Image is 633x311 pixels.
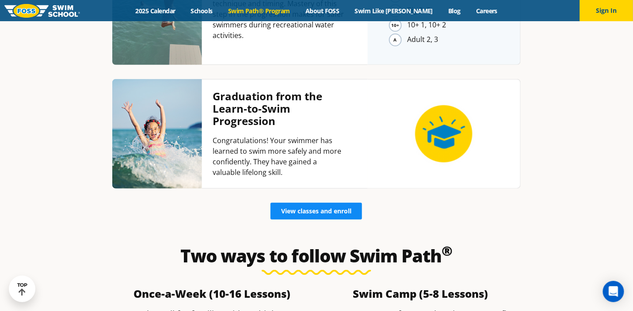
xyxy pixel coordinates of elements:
[347,7,441,15] a: Swim Like [PERSON_NAME]
[213,135,346,178] p: Congratulations! Your swimmer has learned to swim more safely and more confidently. They have gai...
[603,281,624,302] div: Open Intercom Messenger
[298,7,347,15] a: About FOSS
[108,245,525,266] h2: Two ways to follow Swim Path
[271,203,362,220] a: View classes and enroll
[17,282,27,296] div: TOP
[411,101,477,167] img: icon-graduation-circle
[353,286,488,301] b: Swim Camp (5-8 Lessons)
[220,7,297,15] a: Swim Path® Program
[281,208,351,214] span: View classes and enroll
[213,90,346,127] h4: Graduation from the Learn-to-Swim Progression
[442,242,453,260] sup: ®
[408,19,499,32] li: 10+ 1, 10+ 2
[183,7,220,15] a: Schools
[112,288,312,299] h4: ​
[441,7,469,15] a: Blog
[469,7,505,15] a: Careers
[4,4,80,18] img: FOSS Swim School Logo
[128,7,183,15] a: 2025 Calendar
[408,33,499,47] li: Adult 2, 3
[133,286,290,301] b: Once-a-Week (10-16 Lessons)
